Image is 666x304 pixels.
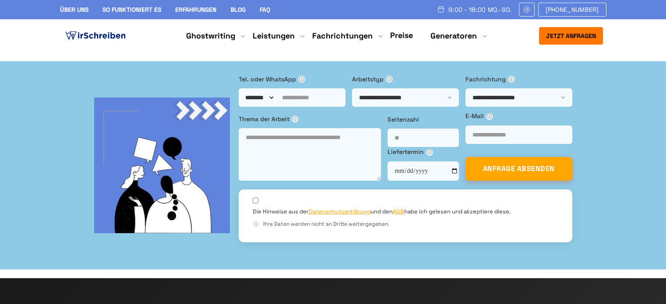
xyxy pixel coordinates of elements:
[292,115,299,122] span: ⓘ
[388,115,459,124] label: Seitenzahl
[60,6,88,14] a: Über uns
[312,31,373,41] a: Fachrichtungen
[239,74,345,84] label: Tel. oder WhatsApp
[539,27,603,45] button: Jetzt anfragen
[388,147,459,157] label: Liefertermin
[390,30,413,40] a: Preise
[253,31,295,41] a: Leistungen
[538,3,606,17] a: [PHONE_NUMBER]
[175,6,216,14] a: Erfahrungen
[546,6,599,13] span: [PHONE_NUMBER]
[230,6,246,14] a: Blog
[386,76,393,83] span: ⓘ
[430,31,477,41] a: Generatoren
[253,220,558,228] div: Ihre Daten werden nicht an Dritte weitergegeben.
[102,6,161,14] a: So funktioniert es
[239,114,381,124] label: Thema der Arbeit
[186,31,235,41] a: Ghostwriting
[508,76,515,83] span: ⓘ
[393,208,404,215] a: AGB
[486,113,493,120] span: ⓘ
[437,6,445,13] img: Schedule
[253,208,511,216] label: Die Hinweise aus der und den habe ich gelesen und akzeptiere diese.
[253,221,260,228] span: ⓘ
[298,76,305,83] span: ⓘ
[523,6,531,13] img: Email
[309,208,370,215] a: Datenschutzerklärung
[260,6,270,14] a: FAQ
[465,111,572,121] label: E-Mail
[63,29,127,42] img: logo ghostwriter-österreich
[426,149,433,156] span: ⓘ
[448,6,512,13] span: 9:00 - 18:00 Mo.-So.
[465,74,572,84] label: Fachrichtung
[465,157,572,181] button: ANFRAGE ABSENDEN
[94,98,230,233] img: bg
[352,74,459,84] label: Arbeitstyp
